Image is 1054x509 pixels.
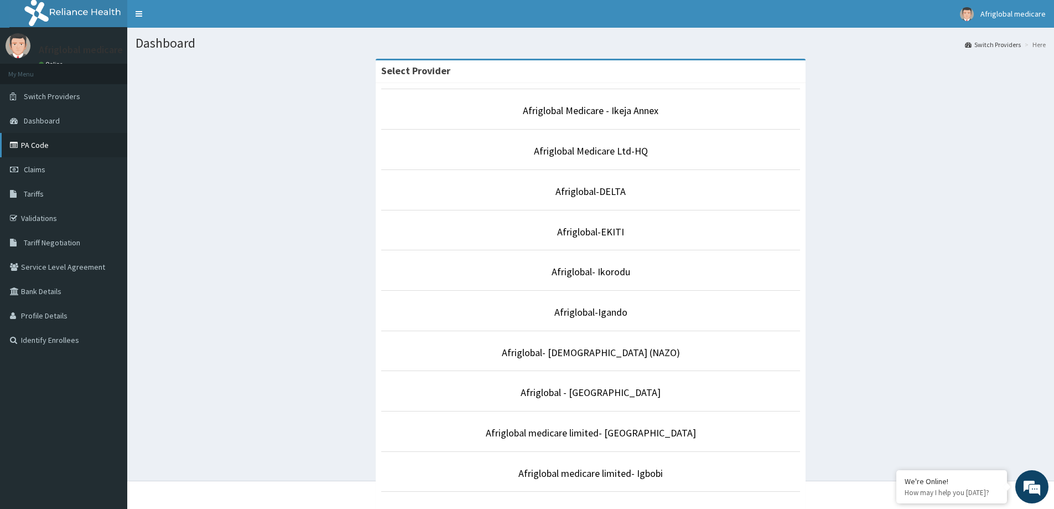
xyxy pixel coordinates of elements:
span: We're online! [64,140,153,251]
span: Dashboard [24,116,60,126]
div: We're Online! [905,476,999,486]
span: Afriglobal medicare [980,9,1046,19]
a: Afriglobal - [GEOGRAPHIC_DATA] [521,386,661,399]
a: Afriglobal medicare limited- [GEOGRAPHIC_DATA] [486,426,696,439]
a: Afriglobal- [DEMOGRAPHIC_DATA] (NAZO) [502,346,680,359]
a: Afriglobal-DELTA [555,185,626,198]
a: Afriglobal Medicare - Ikeja Annex [523,104,658,117]
img: d_794563401_company_1708531726252_794563401 [20,55,45,83]
a: Afriglobal- Ikorodu [552,265,630,278]
a: Afriglobal Medicare Ltd-HQ [534,145,648,157]
a: Switch Providers [965,40,1021,49]
textarea: Type your message and hit 'Enter' [6,302,211,341]
p: How may I help you today? [905,488,999,497]
img: User Image [6,33,30,58]
a: Afriglobal-Igando [554,306,627,318]
p: Afriglobal medicare [39,45,123,55]
a: Online [39,60,65,68]
a: Afriglobal-EKITI [557,225,624,238]
span: Switch Providers [24,91,80,101]
span: Tariffs [24,189,44,199]
a: Afriglobal medicare limited- Igbobi [518,467,663,480]
strong: Select Provider [381,64,450,77]
span: Tariff Negotiation [24,238,80,248]
h1: Dashboard [136,36,1046,50]
div: Minimize live chat window [181,6,208,32]
li: Here [1022,40,1046,49]
img: User Image [960,7,974,21]
div: Chat with us now [58,62,186,76]
span: Claims [24,164,45,174]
